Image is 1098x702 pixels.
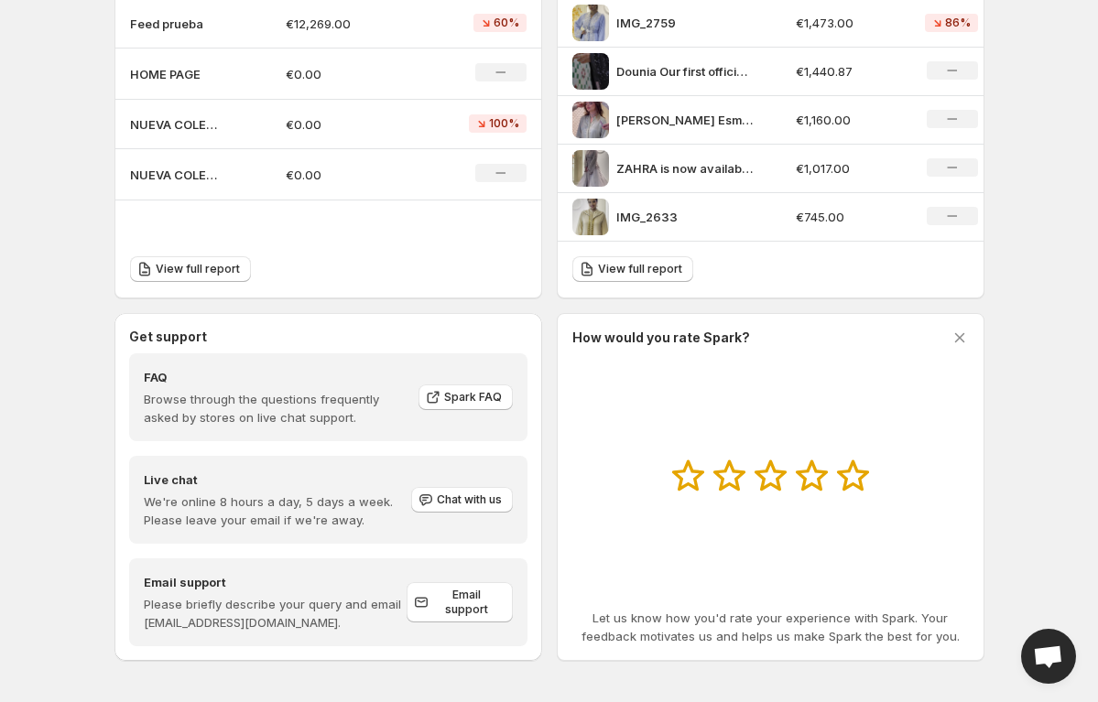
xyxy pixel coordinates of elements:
p: HOME PAGE [130,65,222,83]
p: [PERSON_NAME] Esme - Lumara Collection caftan caftanstyle caftanmarocain caftandumaroc kaftan mor... [616,111,754,129]
p: NUEVA COLECCION [130,166,222,184]
span: Spark FAQ [444,390,502,405]
img: IMG_2633 [572,199,609,235]
span: Email support [432,588,502,617]
p: €1,440.87 [796,62,904,81]
p: IMG_2633 [616,208,754,226]
p: €12,269.00 [286,15,413,33]
a: Email support [407,582,513,622]
img: IMG_2759 [572,5,609,41]
p: We're online 8 hours a day, 5 days a week. Please leave your email if we're away. [144,492,409,529]
p: €0.00 [286,115,413,134]
h4: Live chat [144,470,409,489]
p: €0.00 [286,65,413,83]
p: €1,473.00 [796,14,904,32]
a: Open chat [1021,629,1076,684]
h4: FAQ [144,368,406,386]
span: 60% [494,16,519,30]
a: View full report [572,256,693,282]
img: Dounia Our first official ambassador Her presence her elegance the way she brings this design to ... [572,53,609,90]
span: Chat with us [437,492,502,507]
h4: Email support [144,573,407,591]
span: View full report [156,262,240,276]
p: Please briefly describe your query and email [EMAIL_ADDRESS][DOMAIN_NAME]. [144,595,407,632]
p: Dounia Our first official ambassador Her presence her elegance the way she brings this design to ... [616,62,754,81]
p: Feed prueba [130,15,222,33]
span: 86% [945,16,971,30]
img: ZAHRA is now available Architectural cut Embroidery with intention A presence that commands This ... [572,150,609,187]
h3: How would you rate Spark? [572,329,750,347]
p: Browse through the questions frequently asked by stores on live chat support. [144,390,406,427]
p: NUEVA COLECCION [130,115,222,134]
img: Pearl Green Esme - Lumara Collection caftan caftanstyle caftanmarocain caftandumaroc kaftan morocco [572,102,609,138]
h3: Get support [129,328,207,346]
p: ZAHRA is now available Architectural cut Embroidery with intention A presence that commands This ... [616,159,754,178]
p: €0.00 [286,166,413,184]
p: Let us know how you'd rate your experience with Spark. Your feedback motivates us and helps us ma... [572,609,969,645]
a: Spark FAQ [419,384,513,410]
p: €1,160.00 [796,111,904,129]
a: View full report [130,256,251,282]
p: €1,017.00 [796,159,904,178]
span: 100% [489,116,519,131]
p: IMG_2759 [616,14,754,32]
span: View full report [598,262,682,276]
p: €745.00 [796,208,904,226]
button: Chat with us [411,487,513,513]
